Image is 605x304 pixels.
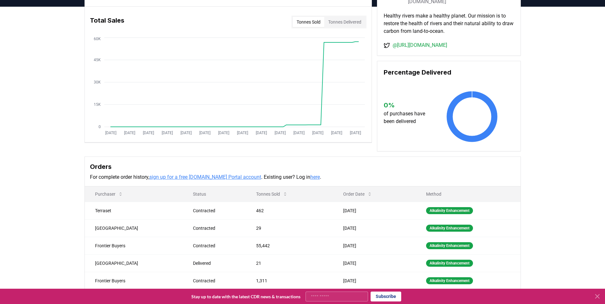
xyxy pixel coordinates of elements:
[384,110,431,125] p: of purchases have been delivered
[193,260,241,266] div: Delivered
[338,188,377,200] button: Order Date
[426,242,473,249] div: Alkalinity Enhancement
[246,237,333,254] td: 55,442
[310,174,320,180] a: here
[85,272,183,289] td: Frontier Buyers
[90,173,515,181] p: For complete order history, . Existing user? Log in .
[246,202,333,219] td: 462
[193,278,241,284] div: Contracted
[246,254,333,272] td: 21
[293,17,324,27] button: Tonnes Sold
[384,12,514,35] p: Healthy rivers make a healthy planet. Our mission is to restore the health of rivers and their na...
[384,100,431,110] h3: 0 %
[180,131,191,135] tspan: [DATE]
[246,219,333,237] td: 29
[94,37,101,41] tspan: 60K
[293,131,304,135] tspan: [DATE]
[331,131,342,135] tspan: [DATE]
[350,131,361,135] tspan: [DATE]
[426,225,473,232] div: Alkalinity Enhancement
[161,131,173,135] tspan: [DATE]
[421,191,515,197] p: Method
[193,225,241,231] div: Contracted
[246,272,333,289] td: 1,311
[149,174,261,180] a: sign up for a free [DOMAIN_NAME] Portal account
[85,254,183,272] td: [GEOGRAPHIC_DATA]
[384,68,514,77] h3: Percentage Delivered
[333,219,416,237] td: [DATE]
[324,17,365,27] button: Tonnes Delivered
[85,202,183,219] td: Terraset
[90,188,128,200] button: Purchaser
[85,237,183,254] td: Frontier Buyers
[393,41,447,49] a: @[URL][DOMAIN_NAME]
[105,131,116,135] tspan: [DATE]
[193,242,241,249] div: Contracted
[251,188,293,200] button: Tonnes Sold
[218,131,229,135] tspan: [DATE]
[94,80,101,84] tspan: 30K
[426,207,473,214] div: Alkalinity Enhancement
[85,219,183,237] td: [GEOGRAPHIC_DATA]
[237,131,248,135] tspan: [DATE]
[99,125,101,129] tspan: 0
[255,131,267,135] tspan: [DATE]
[188,191,241,197] p: Status
[333,202,416,219] td: [DATE]
[333,254,416,272] td: [DATE]
[90,16,124,28] h3: Total Sales
[426,277,473,284] div: Alkalinity Enhancement
[312,131,323,135] tspan: [DATE]
[333,272,416,289] td: [DATE]
[199,131,210,135] tspan: [DATE]
[124,131,135,135] tspan: [DATE]
[90,162,515,171] h3: Orders
[333,237,416,254] td: [DATE]
[193,207,241,214] div: Contracted
[94,58,101,62] tspan: 45K
[143,131,154,135] tspan: [DATE]
[426,260,473,267] div: Alkalinity Enhancement
[94,102,101,107] tspan: 15K
[274,131,285,135] tspan: [DATE]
